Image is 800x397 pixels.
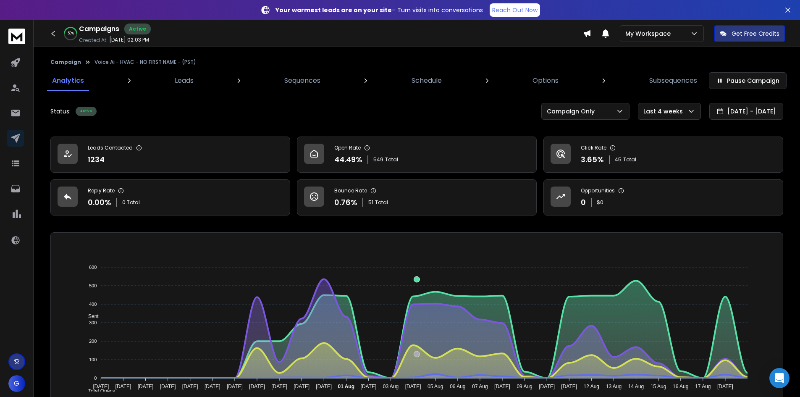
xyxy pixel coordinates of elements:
[769,368,790,388] div: Open Intercom Messenger
[52,76,84,86] p: Analytics
[227,384,243,389] tspan: [DATE]
[79,24,119,34] h1: Campaigns
[581,145,606,151] p: Click Rate
[412,76,442,86] p: Schedule
[490,3,540,17] a: Reach Out Now
[275,6,392,14] strong: Your warmest leads are on your site
[405,384,421,389] tspan: [DATE]
[8,375,25,392] button: G
[334,145,361,151] p: Open Rate
[115,384,131,389] tspan: [DATE]
[88,187,115,194] p: Reply Rate
[606,384,622,389] tspan: 13 Aug
[338,384,355,389] tspan: 01 Aug
[175,76,194,86] p: Leads
[385,156,398,163] span: Total
[170,71,199,91] a: Leads
[368,199,373,206] span: 51
[383,384,399,389] tspan: 03 Aug
[717,384,733,389] tspan: [DATE]
[450,384,465,389] tspan: 06 Aug
[650,384,666,389] tspan: 15 Aug
[539,384,555,389] tspan: [DATE]
[124,24,151,34] div: Active
[581,197,586,208] p: 0
[625,29,674,38] p: My Workspace
[407,71,447,91] a: Schedule
[334,197,357,208] p: 0.76 %
[89,320,97,325] tspan: 300
[297,179,537,216] a: Bounce Rate0.76%51Total
[279,71,325,91] a: Sequences
[89,265,97,270] tspan: 600
[50,107,71,116] p: Status:
[709,103,783,120] button: [DATE] - [DATE]
[615,156,622,163] span: 45
[160,384,176,389] tspan: [DATE]
[581,187,615,194] p: Opportunities
[249,384,265,389] tspan: [DATE]
[547,107,598,116] p: Campaign Only
[695,384,711,389] tspan: 17 Aug
[89,339,97,344] tspan: 200
[122,199,140,206] p: 0 Total
[8,29,25,44] img: logo
[472,384,488,389] tspan: 07 Aug
[494,384,510,389] tspan: [DATE]
[543,137,783,173] a: Click Rate3.65%45Total
[89,357,97,362] tspan: 100
[597,199,603,206] p: $ 0
[89,302,97,307] tspan: 400
[561,384,577,389] tspan: [DATE]
[517,384,532,389] tspan: 09 Aug
[294,384,310,389] tspan: [DATE]
[334,187,367,194] p: Bounce Rate
[182,384,198,389] tspan: [DATE]
[543,179,783,216] a: Opportunities0$0
[673,384,688,389] tspan: 16 Aug
[643,107,686,116] p: Last 4 weeks
[316,384,332,389] tspan: [DATE]
[89,283,97,288] tspan: 500
[76,107,97,116] div: Active
[79,37,108,44] p: Created At:
[109,37,149,43] p: [DATE] 02:03 PM
[492,6,538,14] p: Reach Out Now
[628,384,644,389] tspan: 14 Aug
[88,197,111,208] p: 0.00 %
[82,388,115,394] span: Total Opens
[93,384,109,389] tspan: [DATE]
[732,29,779,38] p: Get Free Credits
[94,376,97,381] tspan: 0
[623,156,636,163] span: Total
[714,25,785,42] button: Get Free Credits
[271,384,287,389] tspan: [DATE]
[334,154,362,166] p: 44.49 %
[275,6,483,14] p: – Turn visits into conversations
[532,76,559,86] p: Options
[584,384,599,389] tspan: 12 Aug
[47,71,89,91] a: Analytics
[50,179,290,216] a: Reply Rate0.00%0 Total
[50,59,81,66] button: Campaign
[527,71,564,91] a: Options
[138,384,154,389] tspan: [DATE]
[68,31,74,36] p: 50 %
[50,137,290,173] a: Leads Contacted1234
[88,154,105,166] p: 1234
[375,199,388,206] span: Total
[361,384,377,389] tspan: [DATE]
[88,145,133,151] p: Leads Contacted
[644,71,702,91] a: Subsequences
[94,59,196,66] p: Voice Ai - HVAC - NO FIRST NAME - (PST)
[82,313,99,319] span: Sent
[205,384,220,389] tspan: [DATE]
[284,76,320,86] p: Sequences
[428,384,443,389] tspan: 05 Aug
[373,156,383,163] span: 549
[709,72,787,89] button: Pause Campaign
[649,76,697,86] p: Subsequences
[581,154,604,166] p: 3.65 %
